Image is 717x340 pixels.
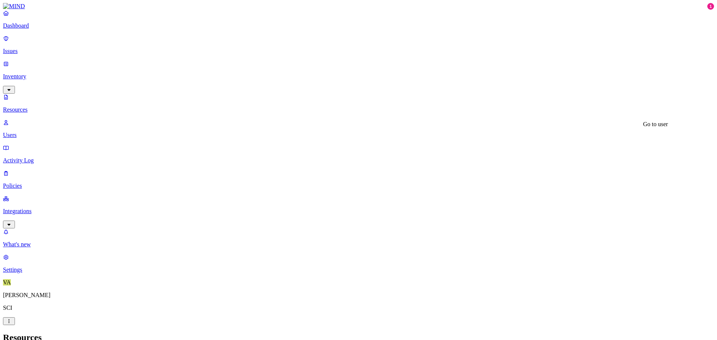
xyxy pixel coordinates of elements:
div: 1 [707,3,714,10]
p: Integrations [3,208,714,215]
div: Go to user [643,121,668,128]
p: Resources [3,106,714,113]
p: [PERSON_NAME] [3,292,714,299]
p: Activity Log [3,157,714,164]
p: Policies [3,183,714,189]
p: Settings [3,266,714,273]
p: What's new [3,241,714,248]
p: SCI [3,305,714,311]
span: VA [3,279,11,286]
p: Users [3,132,714,138]
p: Issues [3,48,714,54]
img: MIND [3,3,25,10]
p: Inventory [3,73,714,80]
p: Dashboard [3,22,714,29]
